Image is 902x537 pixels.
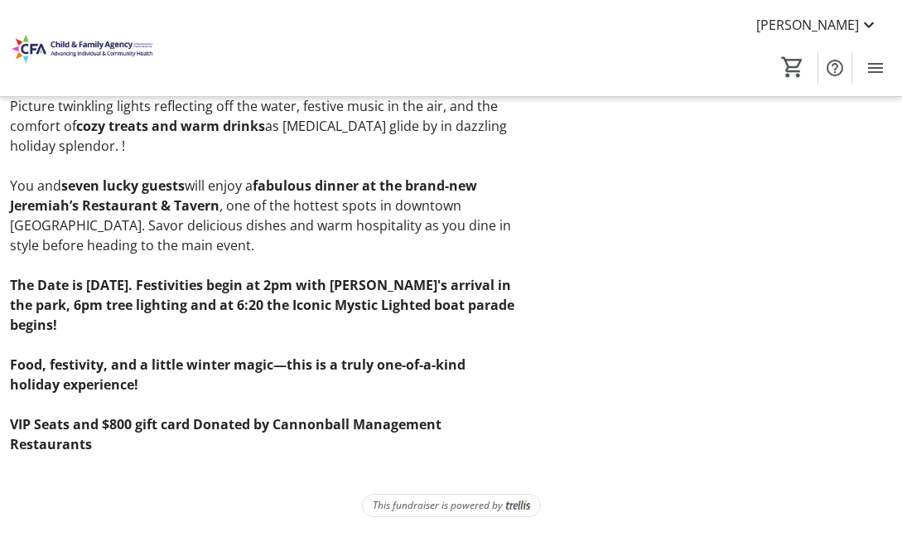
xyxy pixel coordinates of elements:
p: You and will enjoy a , one of the hottest spots in downtown [GEOGRAPHIC_DATA]. Savor delicious di... [10,176,516,255]
button: Help [818,51,851,85]
strong: seven lucky guests [61,177,185,195]
strong: VIP Seats and $800 gift card Donated by Cannonball Management Restaurants [10,415,441,453]
button: Menu [859,51,892,85]
span: This fundraiser is powered by [373,498,503,513]
p: Picture twinkling lights reflecting off the water, festive music in the air, and the comfort of a... [10,96,516,156]
strong: Food, festivity, and a little winter magic—this is a truly one-of-a-kind holiday experience! [10,356,465,394]
strong: fabulous dinner at the brand-new Jeremiah’s Restaurant & Tavern [10,177,477,215]
img: Child and Family Agency (CFA)'s Logo [10,7,157,89]
span: [PERSON_NAME] [756,15,859,35]
img: Trellis Logo [506,500,530,511]
strong: The Date is [DATE]. Festivities begin at 2pm with [PERSON_NAME]'s arrival in the park, 6pm tree l... [10,276,514,334]
button: Cart [778,52,808,82]
button: [PERSON_NAME] [743,12,892,38]
strong: cozy treats and warm drinks [76,117,265,135]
